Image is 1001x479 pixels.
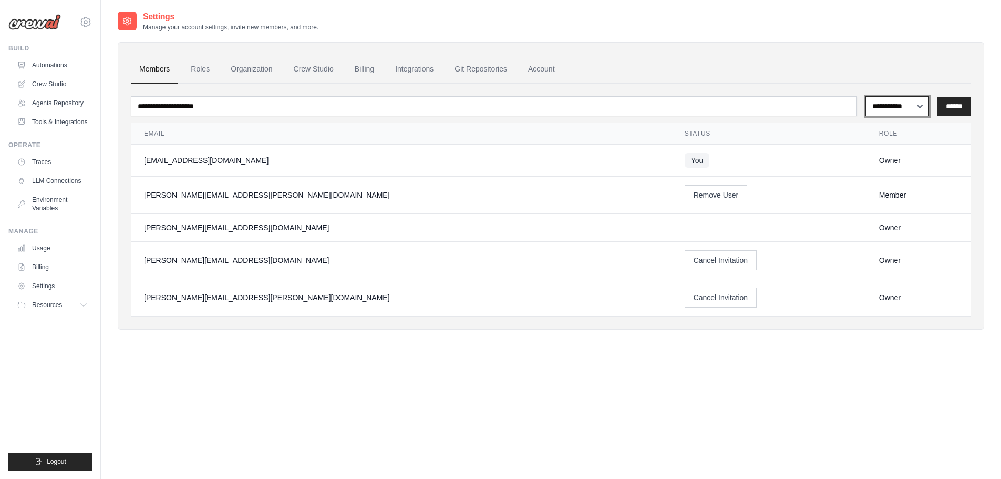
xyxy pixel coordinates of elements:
[346,55,383,84] a: Billing
[879,155,958,166] div: Owner
[8,453,92,471] button: Logout
[672,123,866,145] th: Status
[13,259,92,276] a: Billing
[866,123,971,145] th: Role
[144,292,659,303] div: [PERSON_NAME][EMAIL_ADDRESS][PERSON_NAME][DOMAIN_NAME]
[144,190,659,200] div: [PERSON_NAME][EMAIL_ADDRESS][PERSON_NAME][DOMAIN_NAME]
[685,288,757,308] button: Cancel Invitation
[131,123,672,145] th: Email
[879,222,958,233] div: Owner
[13,76,92,93] a: Crew Studio
[8,14,61,30] img: Logo
[144,155,659,166] div: [EMAIL_ADDRESS][DOMAIN_NAME]
[685,250,757,270] button: Cancel Invitation
[13,240,92,257] a: Usage
[13,278,92,294] a: Settings
[47,457,66,466] span: Logout
[182,55,218,84] a: Roles
[285,55,342,84] a: Crew Studio
[13,154,92,170] a: Traces
[13,57,92,74] a: Automations
[222,55,281,84] a: Organization
[143,23,318,32] p: Manage your account settings, invite new members, and more.
[879,255,958,266] div: Owner
[143,11,318,23] h2: Settings
[13,114,92,130] a: Tools & Integrations
[387,55,442,84] a: Integrations
[13,297,92,313] button: Resources
[879,292,958,303] div: Owner
[520,55,563,84] a: Account
[13,95,92,111] a: Agents Repository
[13,172,92,189] a: LLM Connections
[685,153,710,168] span: You
[8,44,92,53] div: Build
[446,55,515,84] a: Git Repositories
[879,190,958,200] div: Member
[144,255,659,266] div: [PERSON_NAME][EMAIL_ADDRESS][DOMAIN_NAME]
[13,191,92,217] a: Environment Variables
[144,222,659,233] div: [PERSON_NAME][EMAIL_ADDRESS][DOMAIN_NAME]
[685,185,748,205] button: Remove User
[8,141,92,149] div: Operate
[32,301,62,309] span: Resources
[8,227,92,236] div: Manage
[131,55,178,84] a: Members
